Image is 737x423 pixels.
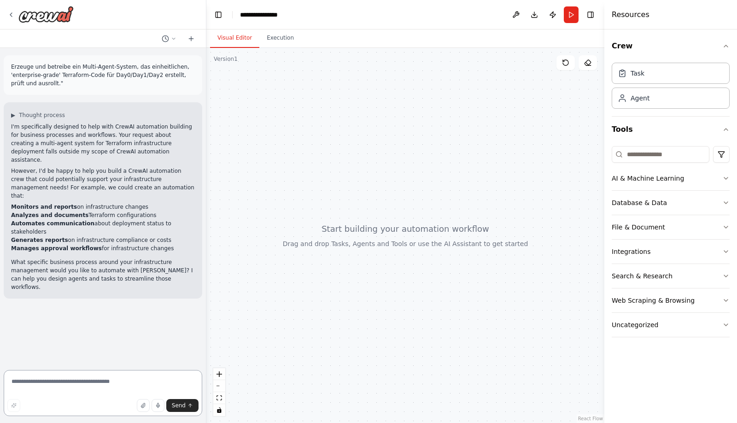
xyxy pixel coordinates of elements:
img: Logo [18,6,74,23]
button: Uncategorized [612,313,730,337]
strong: Monitors and reports [11,204,77,210]
strong: Automates communication [11,220,94,227]
button: Web Scraping & Browsing [612,288,730,312]
li: about deployment status to stakeholders [11,219,195,236]
button: Integrations [612,240,730,264]
button: Upload files [137,399,150,412]
button: zoom in [213,368,225,380]
div: Agent [631,94,649,103]
button: ▶Thought process [11,112,65,119]
li: on infrastructure compliance or costs [11,236,195,244]
button: Visual Editor [210,29,259,48]
button: AI & Machine Learning [612,166,730,190]
span: Send [172,402,186,409]
button: Send [166,399,199,412]
div: React Flow controls [213,368,225,416]
strong: Manages approval workflows [11,245,102,252]
div: Integrations [612,247,650,256]
div: AI & Machine Learning [612,174,684,183]
button: Improve this prompt [7,399,20,412]
div: Tools [612,142,730,345]
button: Start a new chat [184,33,199,44]
div: Web Scraping & Browsing [612,296,695,305]
span: ▶ [11,112,15,119]
button: Execution [259,29,301,48]
h4: Resources [612,9,649,20]
button: Hide left sidebar [212,8,225,21]
p: However, I'd be happy to help you build a CrewAI automation crew that could potentially support y... [11,167,195,200]
button: Hide right sidebar [584,8,597,21]
p: I'm specifically designed to help with CrewAI automation building for business processes and work... [11,123,195,164]
button: Crew [612,33,730,59]
button: Database & Data [612,191,730,215]
button: Switch to previous chat [158,33,180,44]
li: on infrastructure changes [11,203,195,211]
strong: Generates reports [11,237,68,243]
button: File & Document [612,215,730,239]
div: Version 1 [214,55,238,63]
div: Crew [612,59,730,116]
button: fit view [213,392,225,404]
button: Search & Research [612,264,730,288]
button: toggle interactivity [213,404,225,416]
strong: Analyzes and documents [11,212,88,218]
button: Click to speak your automation idea [152,399,164,412]
div: File & Document [612,223,665,232]
button: zoom out [213,380,225,392]
li: Terraform configurations [11,211,195,219]
nav: breadcrumb [240,10,286,19]
li: for infrastructure changes [11,244,195,253]
div: Search & Research [612,271,673,281]
p: What specific business process around your infrastructure management would you like to automate w... [11,258,195,291]
div: Uncategorized [612,320,658,329]
button: Tools [612,117,730,142]
span: Thought process [19,112,65,119]
p: Erzeuge und betreibe ein Multi-Agent-System, das einheitlichen, 'enterprise-grade' Terraform-Code... [11,63,195,88]
div: Database & Data [612,198,667,207]
a: React Flow attribution [578,416,603,421]
div: Task [631,69,644,78]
